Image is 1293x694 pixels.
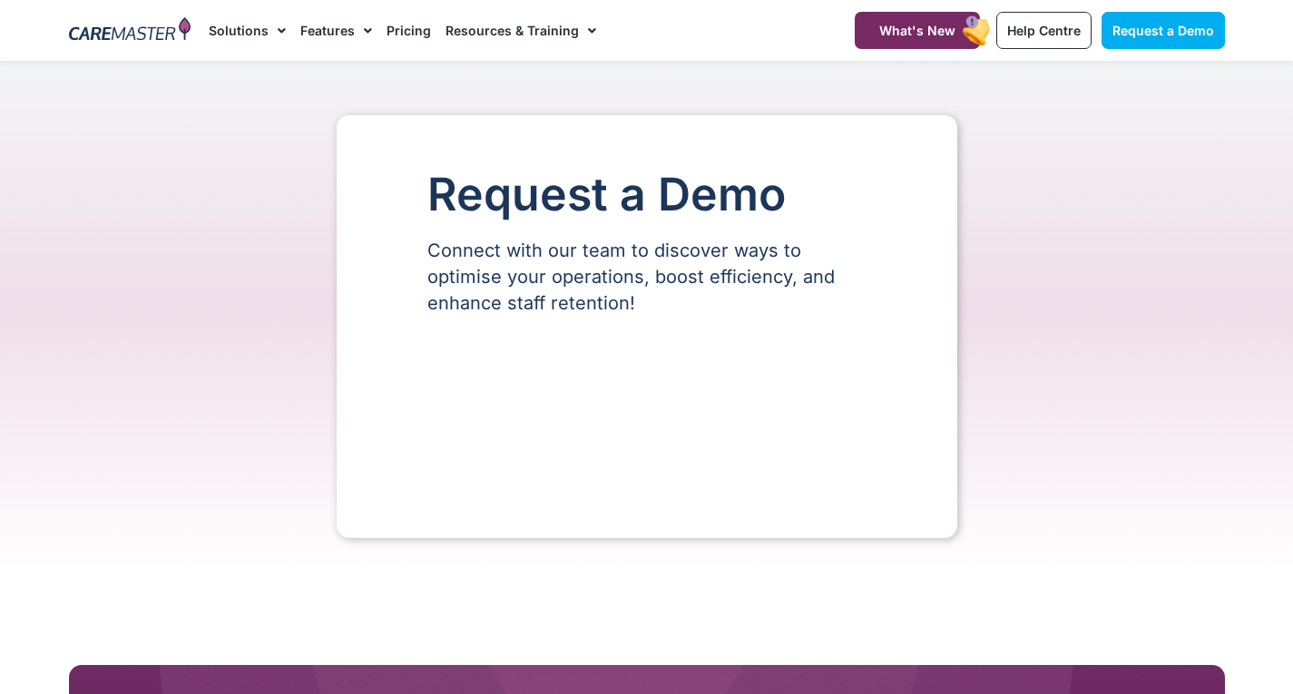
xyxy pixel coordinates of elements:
[427,238,867,317] p: Connect with our team to discover ways to optimise your operations, boost efficiency, and enhance...
[1007,23,1081,38] span: Help Centre
[1102,12,1225,49] a: Request a Demo
[879,23,955,38] span: What's New
[1112,23,1214,38] span: Request a Demo
[855,12,980,49] a: What's New
[69,17,191,44] img: CareMaster Logo
[996,12,1092,49] a: Help Centre
[427,170,867,220] h1: Request a Demo
[427,347,867,484] iframe: Form 0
